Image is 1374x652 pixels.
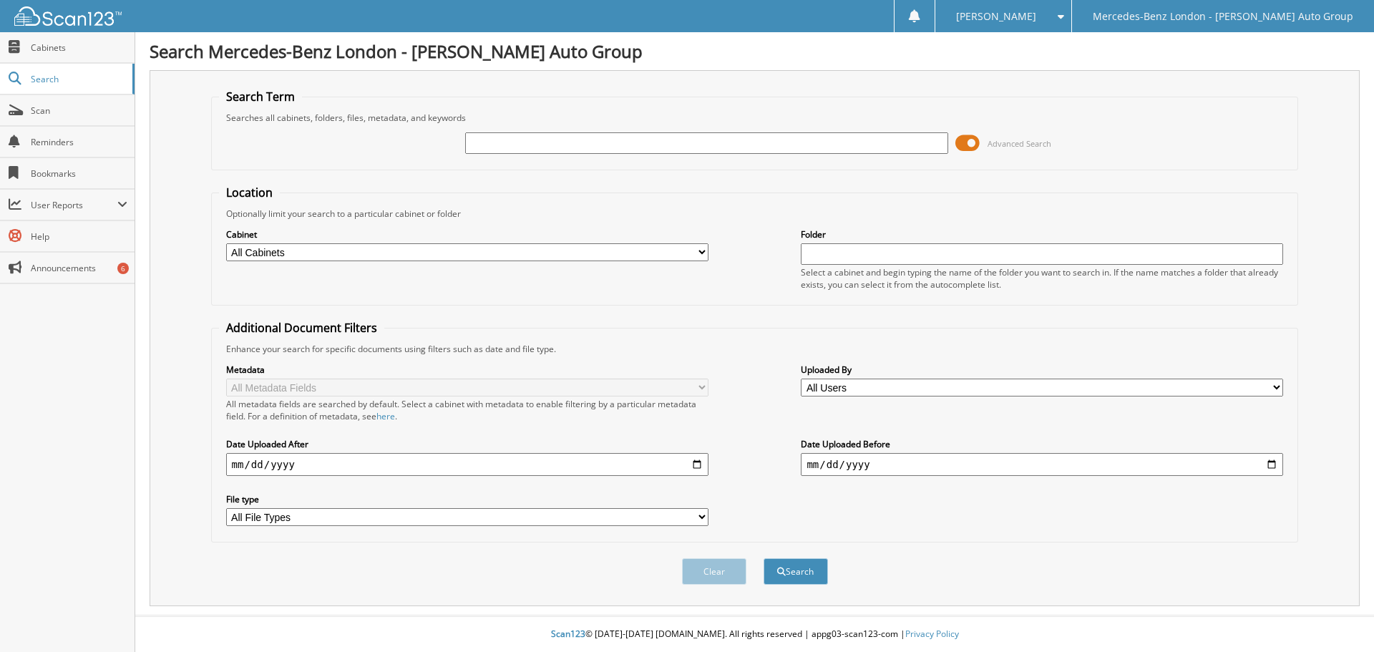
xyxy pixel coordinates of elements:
legend: Search Term [219,89,302,104]
label: Date Uploaded Before [801,438,1283,450]
button: Search [764,558,828,585]
input: end [801,453,1283,476]
label: Uploaded By [801,364,1283,376]
input: start [226,453,708,476]
label: Metadata [226,364,708,376]
h1: Search Mercedes-Benz London - [PERSON_NAME] Auto Group [150,39,1360,63]
button: Clear [682,558,746,585]
div: Enhance your search for specific documents using filters such as date and file type. [219,343,1291,355]
label: Cabinet [226,228,708,240]
label: Folder [801,228,1283,240]
span: Bookmarks [31,167,127,180]
div: All metadata fields are searched by default. Select a cabinet with metadata to enable filtering b... [226,398,708,422]
span: Help [31,230,127,243]
label: File type [226,493,708,505]
span: Cabinets [31,42,127,54]
img: scan123-logo-white.svg [14,6,122,26]
label: Date Uploaded After [226,438,708,450]
legend: Additional Document Filters [219,320,384,336]
div: 6 [117,263,129,274]
span: Scan123 [551,628,585,640]
span: Advanced Search [988,138,1051,149]
span: User Reports [31,199,117,211]
span: Scan [31,104,127,117]
div: Optionally limit your search to a particular cabinet or folder [219,208,1291,220]
span: Mercedes-Benz London - [PERSON_NAME] Auto Group [1093,12,1353,21]
span: Search [31,73,125,85]
div: Select a cabinet and begin typing the name of the folder you want to search in. If the name match... [801,266,1283,291]
div: Searches all cabinets, folders, files, metadata, and keywords [219,112,1291,124]
iframe: Chat Widget [1302,583,1374,652]
span: Reminders [31,136,127,148]
legend: Location [219,185,280,200]
span: [PERSON_NAME] [956,12,1036,21]
span: Announcements [31,262,127,274]
a: Privacy Policy [905,628,959,640]
a: here [376,410,395,422]
div: © [DATE]-[DATE] [DOMAIN_NAME]. All rights reserved | appg03-scan123-com | [135,617,1374,652]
